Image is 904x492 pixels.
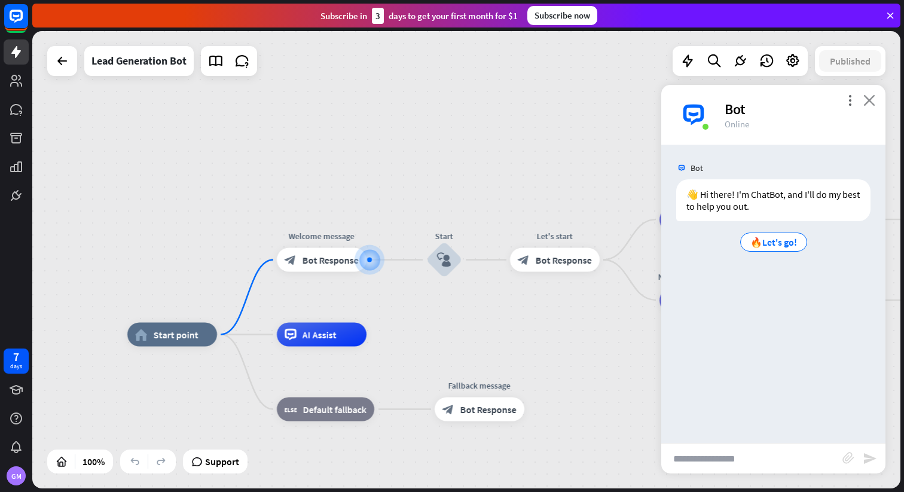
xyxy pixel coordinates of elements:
[750,236,797,248] span: 🔥Let's go!
[501,230,609,242] div: Let's start
[426,380,533,392] div: Fallback message
[303,329,337,341] span: AI Assist
[10,5,45,41] button: Open LiveChat chat widget
[844,94,856,106] i: more_vert
[842,452,854,464] i: block_attachment
[285,404,297,415] i: block_fallback
[536,254,592,266] span: Bot Response
[205,452,239,471] span: Support
[408,230,480,242] div: Start
[303,254,359,266] span: Bot Response
[442,404,454,415] i: block_bot_response
[91,46,187,76] div: Lead Generation Bot
[691,163,703,173] span: Bot
[437,253,451,267] i: block_user_input
[725,100,871,118] div: Bot
[650,190,734,201] div: Name is empty
[154,329,198,341] span: Start point
[725,118,871,130] div: Online
[135,329,148,341] i: home_2
[650,270,734,282] div: Name is not empty
[819,50,881,72] button: Published
[863,94,875,106] i: close
[13,352,19,362] div: 7
[863,451,877,466] i: send
[460,404,517,415] span: Bot Response
[4,349,29,374] a: 7 days
[372,8,384,24] div: 3
[676,179,871,221] div: 👋 Hi there! I'm ChatBot, and I'll do my best to help you out.
[7,466,26,485] div: GM
[285,254,297,266] i: block_bot_response
[527,6,597,25] div: Subscribe now
[518,254,530,266] i: block_bot_response
[268,230,375,242] div: Welcome message
[10,362,22,371] div: days
[303,404,367,415] span: Default fallback
[320,8,518,24] div: Subscribe in days to get your first month for $1
[79,452,108,471] div: 100%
